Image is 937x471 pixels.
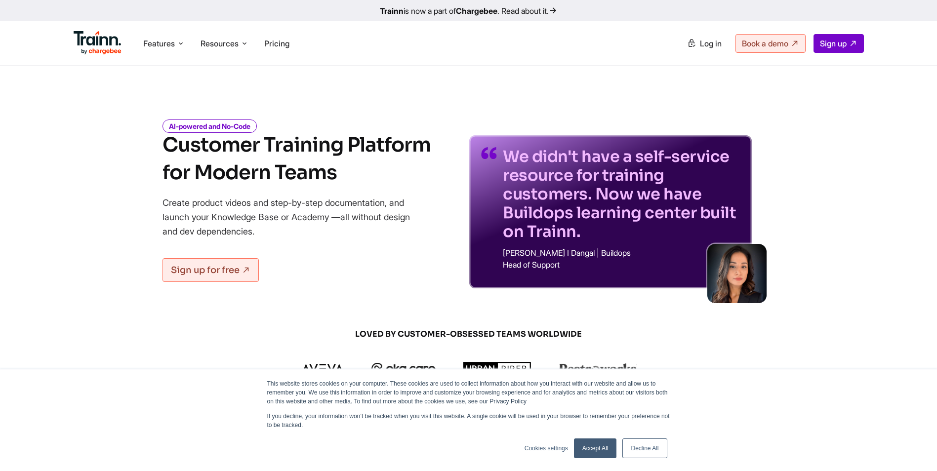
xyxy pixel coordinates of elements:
[163,196,424,238] p: Create product videos and step-by-step documentation, and launch your Knowledge Base or Academy —...
[163,119,257,133] i: AI-powered and No-Code
[163,131,431,187] h1: Customer Training Platform for Modern Teams
[503,147,740,241] p: We didn't have a self-service resource for training customers. Now we have Buildops learning cent...
[574,438,617,458] a: Accept All
[456,6,497,16] b: Chargebee
[300,364,344,374] img: aveva logo
[481,147,497,159] img: quotes-purple.41a7099.svg
[814,34,864,53] a: Sign up
[700,39,722,48] span: Log in
[559,363,637,374] img: restroworks logo
[525,444,568,453] a: Cookies settings
[201,38,239,49] span: Resources
[380,6,404,16] b: Trainn
[163,258,259,282] a: Sign up for free
[74,31,122,55] img: Trainn Logo
[232,329,706,340] span: LOVED BY CUSTOMER-OBSESSED TEAMS WORLDWIDE
[267,412,670,430] p: If you decline, your information won’t be tracked when you visit this website. A single cookie wi...
[503,261,740,269] p: Head of Support
[742,39,788,48] span: Book a demo
[707,244,767,303] img: sabina-buildops.d2e8138.png
[622,438,667,458] a: Decline All
[503,249,740,257] p: [PERSON_NAME] I Dangal | Buildops
[264,39,289,48] a: Pricing
[371,363,436,375] img: ekacare logo
[820,39,847,48] span: Sign up
[143,38,175,49] span: Features
[267,379,670,406] p: This website stores cookies on your computer. These cookies are used to collect information about...
[735,34,806,53] a: Book a demo
[681,35,728,52] a: Log in
[463,362,531,376] img: urbanpiper logo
